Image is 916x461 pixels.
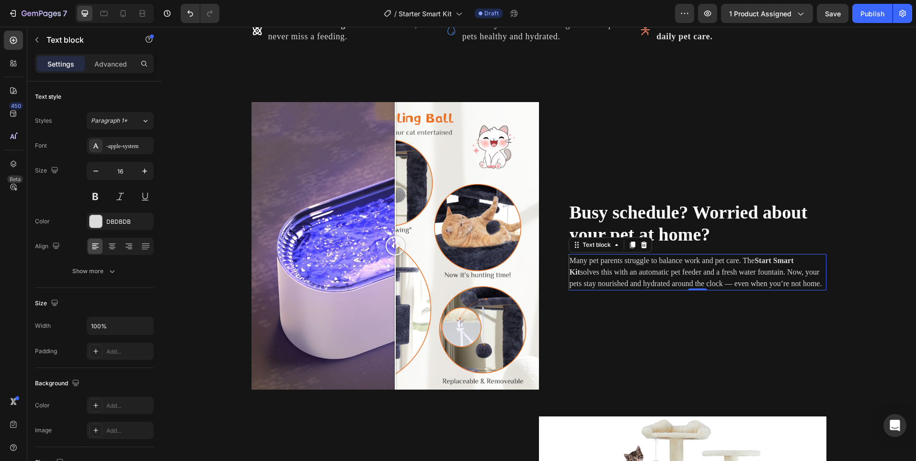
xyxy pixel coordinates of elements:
iframe: Design area [161,27,916,461]
p: ⁠⁠⁠⁠⁠⁠⁠ [408,175,664,219]
span: Starter Smart Kit [399,9,452,19]
div: Publish [860,9,884,19]
div: Align [35,240,62,253]
div: Size [35,164,60,177]
p: 7 [63,8,67,19]
button: Publish [852,4,893,23]
div: Color [35,401,50,410]
div: Background [35,377,81,390]
div: Add... [106,347,151,356]
span: 1 product assigned [729,9,791,19]
div: Show more [72,266,117,276]
div: Add... [106,402,151,410]
button: 1 product assigned [721,4,813,23]
div: Font [35,141,47,150]
div: -apple-system [106,142,151,150]
div: Open Intercom Messenger [883,414,906,437]
div: Add... [106,426,151,435]
input: Auto [87,317,153,334]
h2: Rich Text Editor. Editing area: main [407,174,665,219]
div: Rich Text Editor. Editing area: main [407,227,665,264]
div: Styles [35,116,52,125]
button: 7 [4,4,71,23]
p: Advanced [94,59,127,69]
div: Text style [35,92,61,101]
div: DBDBDB [106,218,151,226]
span: Save [825,10,841,18]
button: Save [817,4,848,23]
button: Paragraph 1* [87,112,154,129]
p: Many pet parents struggle to balance work and pet care. The solves this with an automatic pet fee... [408,228,664,263]
div: Image [35,426,52,435]
span: Draft [484,9,499,18]
div: Padding [35,347,57,356]
div: Text block [419,214,451,222]
span: Busy schedule? Worried about your pet at home? [408,175,646,218]
div: Undo/Redo [181,4,219,23]
span: Paragraph 1* [91,116,127,125]
button: Show more [35,263,154,280]
div: Size [35,297,60,310]
div: Color [35,217,50,226]
div: Beta [7,175,23,183]
div: Width [35,322,51,330]
p: Settings [47,59,74,69]
div: 450 [9,102,23,110]
p: Text block [46,34,128,46]
span: / [394,9,397,19]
